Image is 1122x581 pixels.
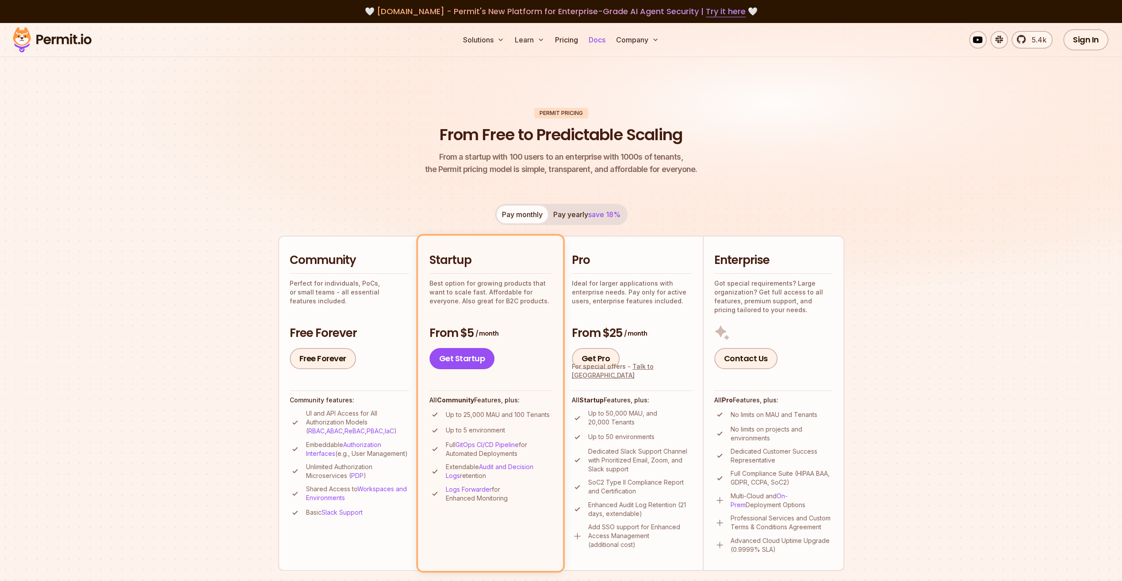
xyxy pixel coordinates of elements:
h2: Pro [572,252,692,268]
a: Get Pro [572,348,620,369]
p: Ideal for larger applications with enterprise needs. Pay only for active users, enterprise featur... [572,279,692,306]
span: [DOMAIN_NAME] - Permit's New Platform for Enterprise-Grade AI Agent Security | [377,6,746,17]
p: Dedicated Customer Success Representative [731,447,833,465]
p: Shared Access to [306,485,409,502]
div: For special offers - [572,362,692,380]
p: SoC2 Type II Compliance Report and Certification [588,478,692,496]
a: Free Forever [290,348,356,369]
a: Audit and Decision Logs [446,463,533,479]
p: Unlimited Authorization Microservices ( ) [306,463,409,480]
a: Try it here [706,6,746,17]
p: Enhanced Audit Log Retention (21 days, extendable) [588,501,692,518]
h4: All Features, plus: [572,396,692,405]
p: Up to 50 environments [588,432,655,441]
h3: Free Forever [290,325,409,341]
a: Logs Forwarder [446,485,492,493]
a: On-Prem [731,492,788,508]
p: No limits on MAU and Tenants [731,410,817,419]
h3: From $25 [572,325,692,341]
button: Pay yearlysave 18% [548,206,626,223]
a: RBAC [308,427,325,435]
a: Sign In [1063,29,1109,50]
p: Up to 50,000 MAU, and 20,000 Tenants [588,409,692,427]
a: Contact Us [714,348,777,369]
a: ABAC [326,427,343,435]
span: / month [475,329,498,338]
span: save 18% [588,210,620,219]
h3: From $5 [429,325,551,341]
p: Basic [306,508,363,517]
p: Multi-Cloud and Deployment Options [731,492,833,509]
a: ReBAC [345,427,365,435]
strong: Startup [579,396,604,404]
button: Solutions [460,31,508,49]
strong: Community [437,396,474,404]
p: Extendable retention [446,463,551,480]
p: the Permit pricing model is simple, transparent, and affordable for everyone. [425,151,697,176]
h2: Enterprise [714,252,833,268]
h1: From Free to Predictable Scaling [440,124,682,146]
a: Authorization Interfaces [306,441,381,457]
a: Pricing [551,31,582,49]
p: Full Compliance Suite (HIPAA BAA, GDPR, CCPA, SoC2) [731,469,833,487]
a: 5.4k [1011,31,1053,49]
a: PBAC [367,427,383,435]
div: 🤍 🤍 [21,5,1101,18]
a: IaC [385,427,394,435]
p: UI and API Access for All Authorization Models ( , , , , ) [306,409,409,436]
p: Dedicated Slack Support Channel with Prioritized Email, Zoom, and Slack support [588,447,692,474]
p: Professional Services and Custom Terms & Conditions Agreement [731,514,833,531]
a: PDP [351,472,364,479]
p: Got special requirements? Large organization? Get full access to all features, premium support, a... [714,279,833,314]
a: GitOps CI/CD Pipeline [456,441,519,448]
img: Permit logo [9,25,96,55]
p: for Enhanced Monitoring [446,485,551,503]
h4: Community features: [290,396,409,405]
p: Perfect for individuals, PoCs, or small teams - all essential features included. [290,279,409,306]
a: Slack Support [322,508,363,516]
h4: All Features, plus: [714,396,833,405]
p: Embeddable (e.g., User Management) [306,440,409,458]
span: / month [624,329,647,338]
h4: All Features, plus: [429,396,551,405]
p: Add SSO support for Enhanced Access Management (additional cost) [588,523,692,549]
p: Advanced Cloud Uptime Upgrade (0.9999% SLA) [731,536,833,554]
button: Learn [511,31,548,49]
p: No limits on projects and environments [731,425,833,443]
a: Get Startup [429,348,495,369]
p: Up to 5 environment [446,426,505,435]
p: Best option for growing products that want to scale fast. Affordable for everyone. Also great for... [429,279,551,306]
button: Company [613,31,662,49]
span: From a startup with 100 users to an enterprise with 1000s of tenants, [425,151,697,163]
p: Up to 25,000 MAU and 100 Tenants [446,410,550,419]
div: Permit Pricing [534,108,588,118]
h2: Community [290,252,409,268]
a: Docs [585,31,609,49]
span: 5.4k [1026,34,1046,45]
p: Full for Automated Deployments [446,440,551,458]
h2: Startup [429,252,551,268]
strong: Pro [722,396,733,404]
